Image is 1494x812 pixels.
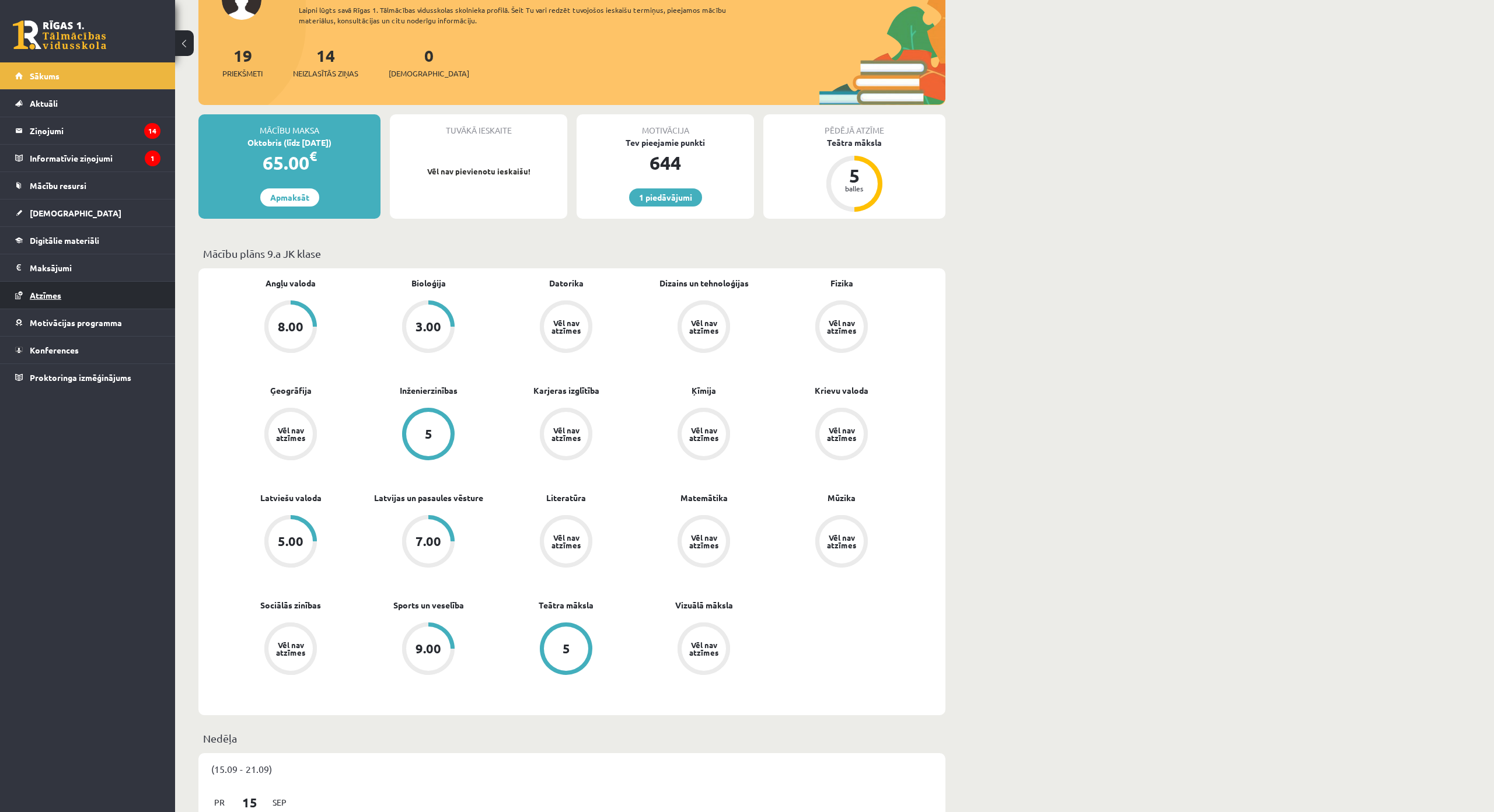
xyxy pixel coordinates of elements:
legend: Informatīvie ziņojumi [30,145,160,171]
a: Digitālie materiāli [15,227,160,254]
div: 5 [425,428,432,440]
div: Oktobris (līdz [DATE]) [198,136,381,149]
span: Sep [267,793,292,811]
div: Vēl nav atzīmes [550,534,582,549]
a: 0[DEMOGRAPHIC_DATA] [389,45,469,79]
a: Inženierzinības [400,384,458,397]
a: 5 [497,622,635,677]
a: Vēl nav atzīmes [497,300,635,355]
a: Sports un veselība [393,599,464,611]
a: Ziņojumi14 [15,117,160,144]
a: 3.00 [359,300,497,355]
a: Ķīmija [692,384,716,397]
a: Sākums [15,62,160,89]
a: Vēl nav atzīmes [497,515,635,570]
a: Latviešu valoda [260,492,322,504]
a: Rīgas 1. Tālmācības vidusskola [13,20,106,50]
div: Vēl nav atzīmes [687,319,720,334]
div: Vēl nav atzīmes [825,319,858,334]
a: Proktoringa izmēģinājums [15,364,160,391]
div: Vēl nav atzīmes [550,426,582,442]
div: Pēdējā atzīme [763,114,945,136]
a: 8.00 [222,300,359,355]
a: Fizika [830,277,853,289]
span: € [309,148,317,164]
a: 7.00 [359,515,497,570]
a: Literatūra [546,492,586,504]
a: Ģeogrāfija [270,384,312,397]
a: Bioloģija [411,277,446,289]
p: Nedēļa [203,730,941,746]
a: Teātra māksla [539,599,594,611]
span: [DEMOGRAPHIC_DATA] [389,68,469,79]
div: Teātra māksla [763,136,945,149]
a: Aktuāli [15,90,160,117]
a: Vēl nav atzīmes [497,408,635,463]
a: Motivācijas programma [15,309,160,336]
div: 8.00 [278,320,303,333]
a: Latvijas un pasaules vēsture [374,492,483,504]
a: Dizains un tehnoloģijas [659,277,749,289]
a: Angļu valoda [266,277,316,289]
div: 5 [837,166,872,185]
span: [DEMOGRAPHIC_DATA] [30,208,121,218]
div: Vēl nav atzīmes [687,534,720,549]
legend: Ziņojumi [30,117,160,144]
div: 65.00 [198,149,381,177]
div: Tuvākā ieskaite [390,114,567,136]
a: Apmaksāt [260,188,319,206]
div: 644 [577,149,754,177]
a: 5 [359,408,497,463]
div: 7.00 [416,535,441,548]
a: Sociālās zinības [260,599,321,611]
div: Motivācija [577,114,754,136]
a: Atzīmes [15,282,160,309]
span: Aktuāli [30,98,58,108]
div: 5 [563,642,570,655]
div: balles [837,185,872,192]
a: Karjeras izglītība [533,384,599,397]
a: 9.00 [359,622,497,677]
a: Vēl nav atzīmes [773,300,910,355]
a: Konferences [15,337,160,363]
div: 9.00 [416,642,441,655]
div: Laipni lūgts savā Rīgas 1. Tālmācības vidusskolas skolnieka profilā. Šeit Tu vari redzēt tuvojošo... [299,5,747,26]
div: Vēl nav atzīmes [550,319,582,334]
span: Mācību resursi [30,180,86,191]
span: Proktoringa izmēģinājums [30,372,131,383]
span: Atzīmes [30,290,61,300]
span: Pr [207,793,232,811]
span: Priekšmeti [222,68,263,79]
a: Krievu valoda [815,384,868,397]
a: Vēl nav atzīmes [635,300,773,355]
a: 14Neizlasītās ziņas [293,45,358,79]
div: Vēl nav atzīmes [274,426,307,442]
a: 19Priekšmeti [222,45,263,79]
a: Mūzika [828,492,856,504]
div: (15.09 - 21.09) [198,753,945,785]
div: Vēl nav atzīmes [274,641,307,656]
a: Vēl nav atzīmes [635,515,773,570]
a: [DEMOGRAPHIC_DATA] [15,199,160,226]
legend: Maksājumi [30,254,160,281]
div: Vēl nav atzīmes [687,641,720,656]
a: Informatīvie ziņojumi1 [15,145,160,171]
a: Teātra māksla 5 balles [763,136,945,213]
span: Neizlasītās ziņas [293,68,358,79]
span: Digitālie materiāli [30,235,99,246]
div: Mācību maksa [198,114,381,136]
span: Sākums [30,71,60,81]
span: 15 [232,793,268,812]
a: Vēl nav atzīmes [773,408,910,463]
a: Matemātika [680,492,728,504]
a: Vēl nav atzīmes [635,408,773,463]
i: 14 [144,123,160,139]
div: 3.00 [416,320,441,333]
a: Vēl nav atzīmes [222,408,359,463]
a: Vēl nav atzīmes [222,622,359,677]
a: 1 piedāvājumi [629,188,702,206]
p: Vēl nav pievienotu ieskaišu! [396,166,561,177]
i: 1 [145,150,160,166]
a: Vēl nav atzīmes [773,515,910,570]
div: Vēl nav atzīmes [825,534,858,549]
